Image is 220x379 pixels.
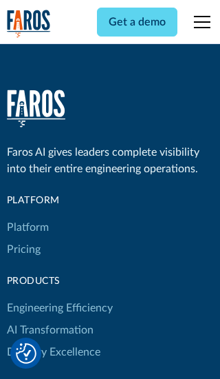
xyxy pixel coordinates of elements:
[7,10,51,38] a: home
[16,343,36,364] button: Cookie Settings
[7,341,100,363] a: Delivery Excellence
[7,297,113,319] a: Engineering Efficiency
[97,8,177,37] a: Get a demo
[7,194,113,208] div: Platform
[7,144,214,177] div: Faros AI gives leaders complete visibility into their entire engineering operations.
[7,274,113,289] div: products
[7,10,51,38] img: Logo of the analytics and reporting company Faros.
[7,216,49,238] a: Platform
[7,90,65,127] img: Faros Logo White
[7,319,93,341] a: AI Transformation
[16,343,36,364] img: Revisit consent button
[7,90,65,127] a: home
[7,238,41,260] a: Pricing
[186,6,213,39] div: menu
